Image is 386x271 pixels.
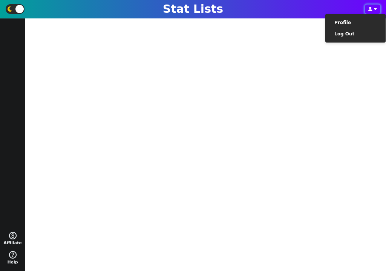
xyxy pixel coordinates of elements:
[163,2,223,16] h1: Stat Lists
[8,250,17,259] span: help
[325,17,386,28] li: Profile
[8,231,17,240] span: monetization_on
[325,28,386,40] li: Log Out
[325,14,386,43] ul: Menu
